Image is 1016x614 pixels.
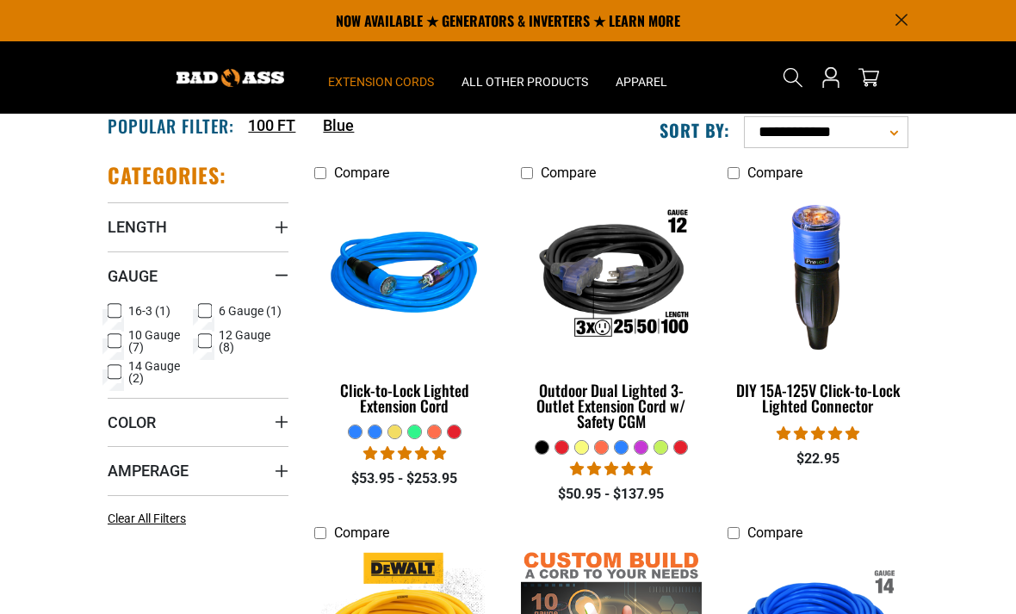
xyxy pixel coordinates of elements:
[725,192,911,359] img: DIY 15A-125V Click-to-Lock Lighted Connector
[312,192,498,359] img: blue
[108,202,288,251] summary: Length
[728,189,908,424] a: DIY 15A-125V Click-to-Lock Lighted Connector DIY 15A-125V Click-to-Lock Lighted Connector
[108,162,226,189] h2: Categories:
[363,445,446,462] span: 4.87 stars
[128,360,191,384] span: 14 Gauge (2)
[448,41,602,114] summary: All Other Products
[728,449,908,469] div: $22.95
[108,446,288,494] summary: Amperage
[108,217,167,237] span: Length
[314,382,495,413] div: Click-to-Lock Lighted Extension Cord
[108,510,193,528] a: Clear All Filters
[108,412,156,432] span: Color
[616,74,667,90] span: Apparel
[334,164,389,181] span: Compare
[462,74,588,90] span: All Other Products
[108,512,186,525] span: Clear All Filters
[521,382,702,429] div: Outdoor Dual Lighted 3-Outlet Extension Cord w/ Safety CGM
[541,164,596,181] span: Compare
[747,524,802,541] span: Compare
[128,329,191,353] span: 10 Gauge (7)
[521,189,702,439] a: Outdoor Dual Lighted 3-Outlet Extension Cord w/ Safety CGM Outdoor Dual Lighted 3-Outlet Extensio...
[108,398,288,446] summary: Color
[728,382,908,413] div: DIY 15A-125V Click-to-Lock Lighted Connector
[314,468,495,489] div: $53.95 - $253.95
[248,114,295,137] a: 100 FT
[314,189,495,424] a: blue Click-to-Lock Lighted Extension Cord
[219,329,282,353] span: 12 Gauge (8)
[602,41,681,114] summary: Apparel
[779,64,807,91] summary: Search
[747,164,802,181] span: Compare
[334,524,389,541] span: Compare
[108,266,158,286] span: Gauge
[108,461,189,481] span: Amperage
[518,192,704,359] img: Outdoor Dual Lighted 3-Outlet Extension Cord w/ Safety CGM
[128,305,170,317] span: 16-3 (1)
[219,305,282,317] span: 6 Gauge (1)
[777,425,859,442] span: 4.84 stars
[323,114,354,137] a: Blue
[570,461,653,477] span: 4.80 stars
[328,74,434,90] span: Extension Cords
[521,484,702,505] div: $50.95 - $137.95
[108,115,234,137] h2: Popular Filter:
[314,41,448,114] summary: Extension Cords
[177,69,284,87] img: Bad Ass Extension Cords
[108,251,288,300] summary: Gauge
[660,119,730,141] label: Sort by:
